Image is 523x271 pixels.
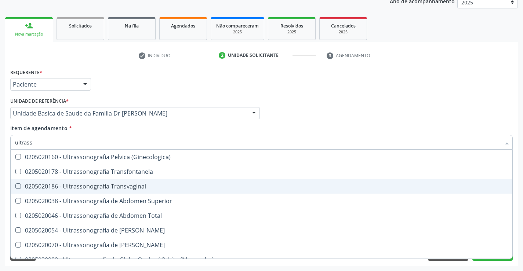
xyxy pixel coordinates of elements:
div: 2025 [216,29,259,35]
div: Nova marcação [10,32,48,37]
div: 0205020070 - Ultrassonografia de [PERSON_NAME] [15,242,508,248]
div: 0205020186 - Ultrassonografia Transvaginal [15,183,508,189]
div: 0205020054 - Ultrassonografia de [PERSON_NAME] [15,227,508,233]
div: 2 [219,52,225,59]
span: Resolvidos [280,23,303,29]
label: Unidade de referência [10,96,69,107]
span: Unidade Basica de Saude da Familia Dr [PERSON_NAME] [13,110,245,117]
label: Requerente [10,67,42,78]
div: 0205020038 - Ultrassonografia de Abdomen Superior [15,198,508,204]
span: Agendados [171,23,195,29]
div: 0205020089 - Ultrassonografia de Globo Ocular / Orbita (Monocular) [15,257,508,263]
span: Solicitados [69,23,92,29]
div: Unidade solicitante [228,52,279,59]
input: Buscar por procedimentos [15,135,501,150]
div: 0205020046 - Ultrassonografia de Abdomen Total [15,213,508,219]
div: 2025 [325,29,362,35]
span: Na fila [125,23,139,29]
div: 0205020160 - Ultrassonografia Pelvica (Ginecologica) [15,154,508,160]
span: Cancelados [331,23,356,29]
span: Item de agendamento [10,125,68,132]
span: Paciente [13,81,76,88]
span: Não compareceram [216,23,259,29]
div: person_add [25,22,33,30]
div: 0205020178 - Ultrassonografia Transfontanela [15,169,508,175]
div: 2025 [273,29,310,35]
